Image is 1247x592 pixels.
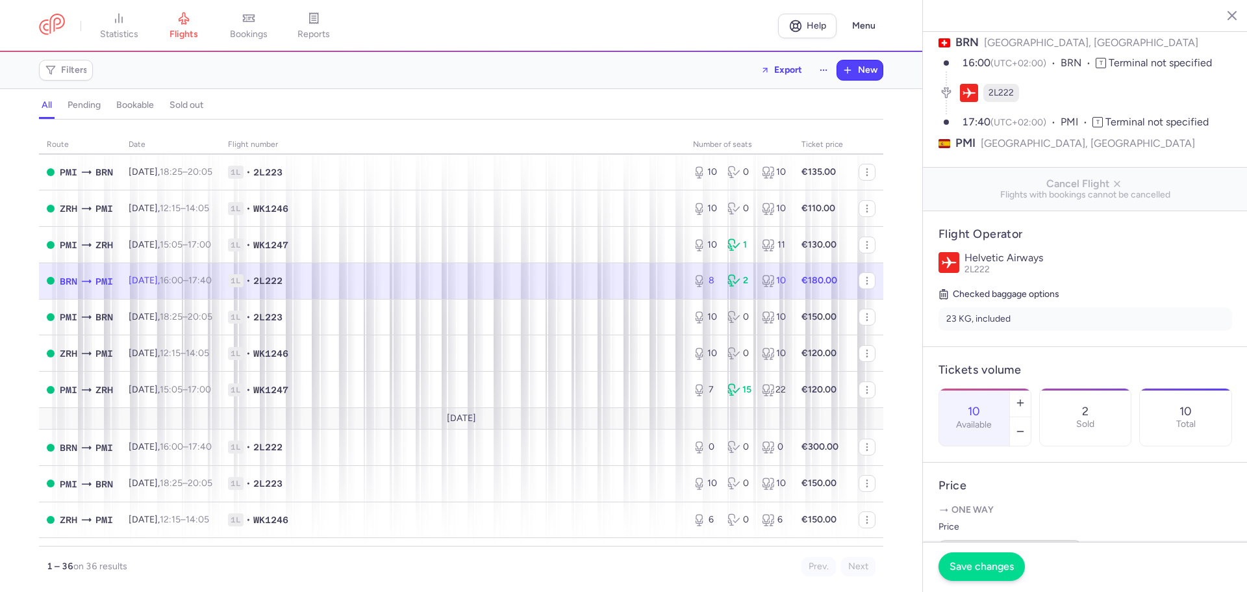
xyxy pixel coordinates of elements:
[60,201,77,216] span: ZRH
[95,310,113,324] span: BRN
[246,202,251,215] span: •
[186,514,209,525] time: 14:05
[228,311,244,324] span: 1L
[727,202,751,215] div: 0
[253,477,283,490] span: 2L223
[253,441,283,454] span: 2L222
[160,203,209,214] span: –
[246,441,251,454] span: •
[693,513,717,526] div: 6
[100,29,138,40] span: statistics
[68,99,101,111] h4: pending
[129,311,212,322] span: [DATE],
[121,135,220,155] th: date
[160,441,212,452] span: –
[160,166,212,177] span: –
[246,274,251,287] span: •
[42,99,52,111] h4: all
[801,514,837,525] strong: €150.00
[727,238,751,251] div: 1
[86,12,151,40] a: statistics
[801,239,837,250] strong: €130.00
[962,57,990,69] time: 16:00
[964,252,1232,264] p: Helvetic Airways
[984,36,1198,49] span: [GEOGRAPHIC_DATA], [GEOGRAPHIC_DATA]
[762,477,786,490] div: 10
[160,384,211,395] span: –
[95,346,113,361] span: PMI
[955,35,979,49] span: BRN
[1179,405,1192,418] p: 10
[160,275,183,286] time: 16:00
[956,420,992,430] label: Available
[774,65,802,75] span: Export
[160,166,183,177] time: 18:25
[281,12,346,40] a: reports
[160,239,211,250] span: –
[727,311,751,324] div: 0
[762,166,786,179] div: 10
[964,264,990,275] span: 2L222
[246,238,251,251] span: •
[60,238,77,252] span: PMI
[989,86,1014,99] span: 2L222
[685,135,794,155] th: number of seats
[116,99,154,111] h4: bookable
[801,441,838,452] strong: €300.00
[960,84,978,102] figure: 2L airline logo
[727,383,751,396] div: 15
[228,477,244,490] span: 1L
[95,201,113,216] span: PMI
[160,311,183,322] time: 18:25
[253,166,283,179] span: 2L223
[228,441,244,454] span: 1L
[95,165,113,179] span: BRN
[858,65,877,75] span: New
[938,478,1232,493] h4: Price
[801,348,837,359] strong: €120.00
[801,557,836,576] button: Prev.
[938,287,1232,302] h5: Checked baggage options
[188,275,212,286] time: 17:40
[1105,116,1209,128] span: Terminal not specified
[129,239,211,250] span: [DATE],
[160,348,181,359] time: 12:15
[762,274,786,287] div: 10
[727,274,751,287] div: 2
[938,363,1232,378] h4: Tickets volume
[160,275,212,286] span: –
[60,310,77,324] span: PMI
[693,347,717,360] div: 10
[160,311,212,322] span: –
[762,441,786,454] div: 0
[230,29,268,40] span: bookings
[1061,56,1096,71] span: BRN
[188,441,212,452] time: 17:40
[1061,115,1092,130] span: PMI
[188,166,212,177] time: 20:05
[693,477,717,490] div: 10
[160,384,183,395] time: 15:05
[188,384,211,395] time: 17:00
[170,29,198,40] span: flights
[962,116,990,128] time: 17:40
[938,227,1232,242] h4: Flight Operator
[253,383,288,396] span: WK1247
[762,513,786,526] div: 6
[246,383,251,396] span: •
[246,166,251,179] span: •
[129,166,212,177] span: [DATE],
[228,347,244,360] span: 1L
[160,239,183,250] time: 15:05
[129,514,209,525] span: [DATE],
[170,99,203,111] h4: sold out
[297,29,330,40] span: reports
[938,519,1081,535] label: Price
[981,135,1195,151] span: [GEOGRAPHIC_DATA], [GEOGRAPHIC_DATA]
[693,441,717,454] div: 0
[129,348,209,359] span: [DATE],
[47,561,73,572] strong: 1 – 36
[727,513,751,526] div: 0
[60,441,77,455] span: BRN
[837,60,883,80] button: New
